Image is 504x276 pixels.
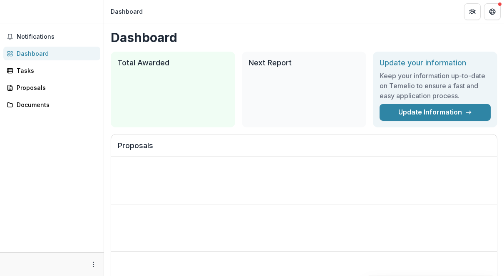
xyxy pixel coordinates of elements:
[89,259,99,269] button: More
[107,5,146,17] nav: breadcrumb
[118,141,490,157] h2: Proposals
[3,30,100,43] button: Notifications
[3,81,100,94] a: Proposals
[248,58,360,67] h2: Next Report
[111,30,497,45] h1: Dashboard
[117,58,228,67] h2: Total Awarded
[380,71,491,101] h3: Keep your information up-to-date on Temelio to ensure a fast and easy application process.
[464,3,481,20] button: Partners
[3,64,100,77] a: Tasks
[17,49,94,58] div: Dashboard
[17,83,94,92] div: Proposals
[380,58,491,67] h2: Update your information
[111,7,143,16] div: Dashboard
[3,47,100,60] a: Dashboard
[380,104,491,121] a: Update Information
[484,3,501,20] button: Get Help
[17,33,97,40] span: Notifications
[17,66,94,75] div: Tasks
[17,100,94,109] div: Documents
[3,98,100,112] a: Documents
